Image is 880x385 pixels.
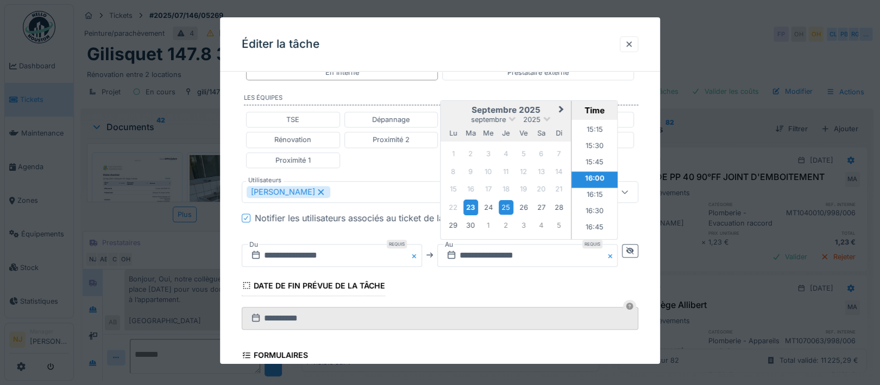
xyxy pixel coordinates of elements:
[242,37,319,51] h3: Éditer la tâche
[463,164,478,179] div: Not available mardi 9 septembre 2025
[481,182,495,196] div: Not available mercredi 17 septembre 2025
[572,171,618,188] li: 16:00
[572,123,618,139] li: 15:15
[463,218,478,233] div: Choose mardi 30 septembre 2025
[373,134,410,145] div: Proximité 2
[572,204,618,220] li: 16:30
[387,240,407,248] div: Requis
[575,105,615,116] div: Time
[551,218,566,233] div: Choose dimanche 5 octobre 2025
[516,125,531,140] div: vendredi
[446,146,461,161] div: Not available lundi 1 septembre 2025
[481,146,495,161] div: Not available mercredi 3 septembre 2025
[534,182,549,196] div: Not available samedi 20 septembre 2025
[446,218,461,233] div: Choose lundi 29 septembre 2025
[551,146,566,161] div: Not available dimanche 7 septembre 2025
[248,239,259,251] label: Du
[441,105,571,115] h2: septembre 2025
[572,155,618,171] li: 15:45
[481,125,495,140] div: mercredi
[516,218,531,233] div: Choose vendredi 3 octobre 2025
[481,164,495,179] div: Not available mercredi 10 septembre 2025
[372,114,410,125] div: Dépannage
[499,146,513,161] div: Not available jeudi 4 septembre 2025
[274,134,311,145] div: Rénovation
[499,218,513,233] div: Choose jeudi 2 octobre 2025
[410,244,422,267] button: Close
[463,182,478,196] div: Not available mardi 16 septembre 2025
[524,116,541,124] span: 2025
[534,146,549,161] div: Not available samedi 6 septembre 2025
[516,182,531,196] div: Not available vendredi 19 septembre 2025
[499,125,513,140] div: jeudi
[572,139,618,155] li: 15:30
[572,120,618,239] ul: Time
[246,176,284,185] label: Utilisateurs
[551,125,566,140] div: dimanche
[444,239,454,251] label: Au
[516,164,531,179] div: Not available vendredi 12 septembre 2025
[472,116,506,124] span: septembre
[582,240,602,248] div: Requis
[247,186,330,198] div: [PERSON_NAME]
[446,125,461,140] div: lundi
[516,200,531,215] div: Choose vendredi 26 septembre 2025
[446,200,461,215] div: Not available lundi 22 septembre 2025
[534,200,549,215] div: Choose samedi 27 septembre 2025
[275,155,311,165] div: Proximité 1
[499,182,513,196] div: Not available jeudi 18 septembre 2025
[551,200,566,215] div: Choose dimanche 28 septembre 2025
[444,145,568,234] div: Month septembre, 2025
[481,200,495,215] div: Choose mercredi 24 septembre 2025
[463,200,478,215] div: Choose mardi 23 septembre 2025
[242,278,385,296] div: Date de fin prévue de la tâche
[572,188,618,204] li: 16:15
[534,218,549,233] div: Choose samedi 4 octobre 2025
[325,67,359,78] div: En interne
[255,211,496,224] div: Notifier les utilisateurs associés au ticket de la planification
[242,347,308,365] div: Formulaires
[499,200,513,215] div: Choose jeudi 25 septembre 2025
[446,182,461,196] div: Not available lundi 15 septembre 2025
[244,93,638,105] label: Les équipes
[463,146,478,161] div: Not available mardi 2 septembre 2025
[481,218,495,233] div: Choose mercredi 1 octobre 2025
[507,67,569,78] div: Prestataire externe
[551,182,566,196] div: Not available dimanche 21 septembre 2025
[499,164,513,179] div: Not available jeudi 11 septembre 2025
[554,102,571,119] button: Next Month
[606,244,618,267] button: Close
[572,220,618,236] li: 16:45
[534,164,549,179] div: Not available samedi 13 septembre 2025
[286,114,299,125] div: TSE
[572,236,618,253] li: 17:00
[463,125,478,140] div: mardi
[534,125,549,140] div: samedi
[551,164,566,179] div: Not available dimanche 14 septembre 2025
[446,164,461,179] div: Not available lundi 8 septembre 2025
[516,146,531,161] div: Not available vendredi 5 septembre 2025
